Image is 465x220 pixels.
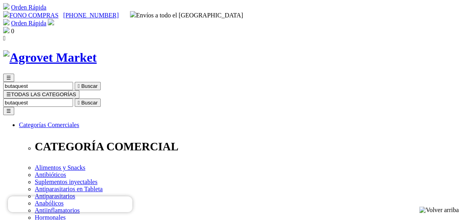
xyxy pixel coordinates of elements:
input: Buscar [3,99,73,107]
a: Alimentos y Snacks [35,164,85,171]
a: Antiparasitarios en Tableta [35,186,103,192]
img: shopping-bag.svg [3,27,9,33]
input: Buscar [3,82,73,90]
a: Categorías Comerciales [19,121,79,128]
img: Volver arriba [419,207,459,214]
span: ☰ [6,75,11,81]
i:  [78,100,80,106]
a: Suplementos inyectables [35,178,98,185]
span: Envíos a todo el [GEOGRAPHIC_DATA] [130,12,243,19]
a: Orden Rápida [11,20,46,27]
button: ☰ [3,107,14,115]
span: 0 [11,28,14,34]
button: ☰TODAS LAS CATEGORÍAS [3,90,79,99]
button: ☰ [3,74,14,82]
button:  Buscar [75,82,101,90]
a: [PHONE_NUMBER] [63,12,119,19]
iframe: Brevo live chat [8,196,132,212]
a: FONO COMPRAS [3,12,58,19]
span: Buscar [81,83,98,89]
img: shopping-cart.svg [3,3,9,9]
img: delivery-truck.svg [130,11,136,17]
a: Antiparasitarios [35,193,75,199]
span: ☰ [6,91,11,97]
img: user.svg [48,19,54,25]
i:  [78,83,80,89]
a: Orden Rápida [11,4,46,11]
img: shopping-cart.svg [3,19,9,25]
img: phone.svg [3,11,9,17]
span: Buscar [81,100,98,106]
img: Agrovet Market [3,50,97,65]
button:  Buscar [75,99,101,107]
p: CATEGORÍA COMERCIAL [35,140,462,153]
a: Antibióticos [35,171,66,178]
i:  [3,35,6,42]
a: Acceda a su cuenta de cliente [48,20,54,27]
